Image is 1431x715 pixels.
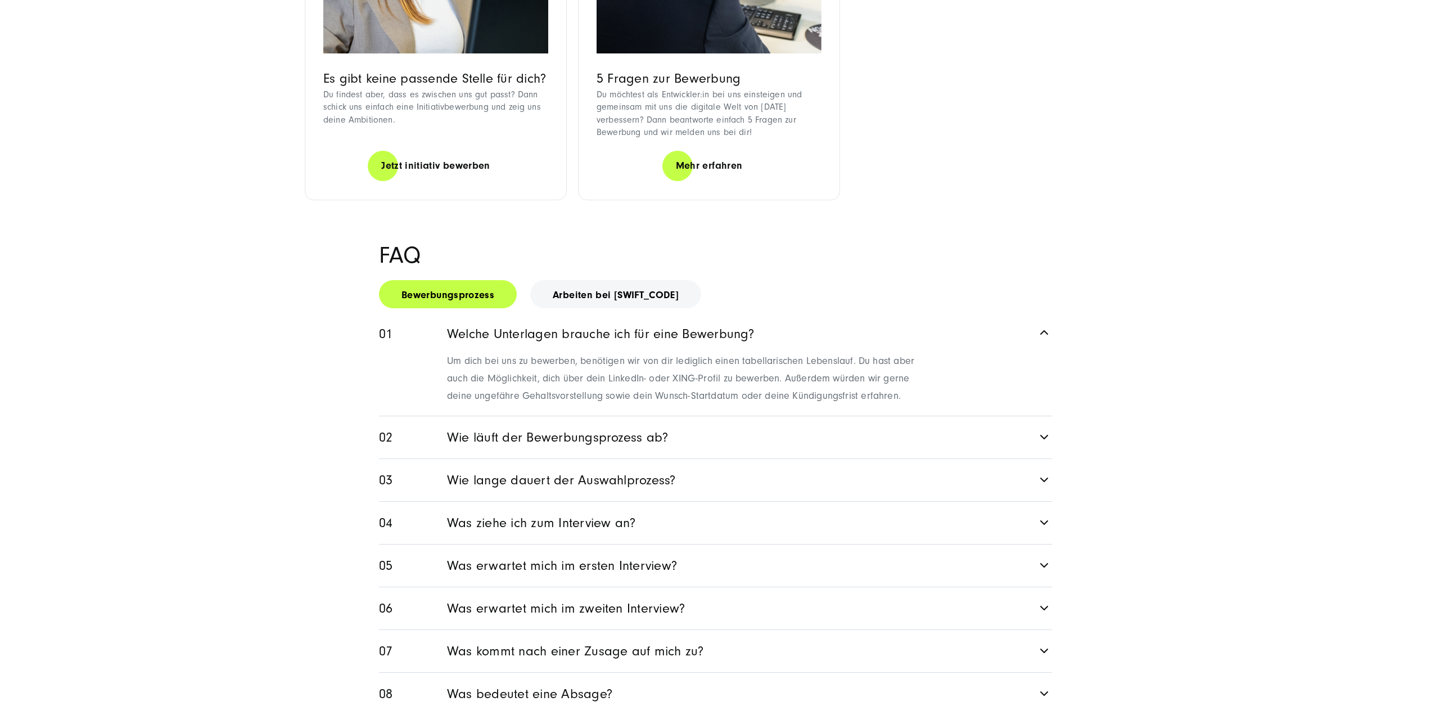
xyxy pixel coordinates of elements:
a: Was ziehe ich zum Interview an? [379,502,1052,544]
a: Was bedeutet eine Absage? [379,673,1052,715]
a: Mehr erfahren [662,150,756,182]
a: Was kommt nach einer Zusage auf mich zu? [379,630,1052,672]
p: Du findest aber, dass es zwischen uns gut passt? Dann schick uns einfach eine Initiativbewerbung ... [323,88,548,126]
a: Welche Unterlagen brauche ich für eine Bewerbung? [379,313,1052,351]
p: Du möchtest als Entwickler:in bei uns einsteigen und gemeinsam mit uns die digitale Welt von [DAT... [597,88,821,139]
h3: 5 Fragen zur Bewerbung [597,70,821,87]
h3: Es gibt keine passende Stelle für dich? [323,70,548,87]
a: Arbeiten bei [SWIFT_CODE] [530,280,701,308]
a: Was erwartet mich im zweiten Interview? [379,587,1052,629]
a: Wie läuft der Bewerbungsprozess ab? [379,416,1052,458]
h2: FAQ [379,244,1052,268]
a: Wie lange dauert der Auswahlprozess? [379,459,1052,501]
a: Jetzt initiativ bewerben [368,150,504,182]
a: Was erwartet mich im ersten Interview? [379,545,1052,587]
p: Um dich bei uns zu bewerben, benötigen wir von dir lediglich einen tabellarischen Lebenslauf. Du ... [447,353,923,404]
a: Bewerbungsprozess [379,280,517,308]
